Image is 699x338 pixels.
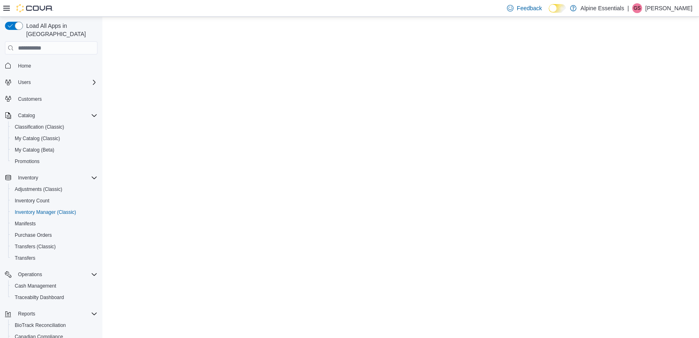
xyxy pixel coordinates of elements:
span: Inventory Manager (Classic) [15,209,76,216]
a: Home [15,61,34,71]
span: Transfers (Classic) [11,242,97,252]
span: BioTrack Reconciliation [15,322,66,329]
span: Inventory [18,175,38,181]
span: Inventory [15,173,97,183]
button: Users [15,77,34,87]
a: Classification (Classic) [11,122,68,132]
a: Purchase Orders [11,230,55,240]
span: Adjustments (Classic) [15,186,62,193]
span: Classification (Classic) [11,122,97,132]
span: Manifests [15,220,36,227]
button: Catalog [2,110,101,121]
button: Purchase Orders [8,229,101,241]
span: Transfers (Classic) [15,243,56,250]
button: Transfers [8,252,101,264]
a: Promotions [11,157,43,166]
span: Purchase Orders [15,232,52,238]
input: Dark Mode [549,4,566,13]
span: My Catalog (Classic) [11,134,97,143]
a: Transfers [11,253,38,263]
a: Manifests [11,219,39,229]
span: My Catalog (Beta) [11,145,97,155]
span: Transfers [15,255,35,261]
span: Catalog [18,112,35,119]
span: My Catalog (Beta) [15,147,54,153]
span: Traceabilty Dashboard [11,293,97,302]
span: Reports [15,309,97,319]
span: Catalog [15,111,97,120]
span: Adjustments (Classic) [11,184,97,194]
button: Adjustments (Classic) [8,184,101,195]
a: Traceabilty Dashboard [11,293,67,302]
button: My Catalog (Classic) [8,133,101,144]
button: Classification (Classic) [8,121,101,133]
span: GS [633,3,640,13]
span: Transfers [11,253,97,263]
button: Catalog [15,111,38,120]
img: Cova [16,4,53,12]
a: BioTrack Reconciliation [11,320,69,330]
button: Inventory Manager (Classic) [8,206,101,218]
span: BioTrack Reconciliation [11,320,97,330]
span: Home [18,63,31,69]
a: Customers [15,94,45,104]
span: Users [15,77,97,87]
button: Promotions [8,156,101,167]
button: My Catalog (Beta) [8,144,101,156]
button: Operations [2,269,101,280]
span: Cash Management [11,281,97,291]
a: Transfers (Classic) [11,242,59,252]
span: Traceabilty Dashboard [15,294,64,301]
a: My Catalog (Beta) [11,145,58,155]
span: Customers [18,96,42,102]
span: Customers [15,94,97,104]
span: Operations [15,270,97,279]
p: | [627,3,629,13]
span: Classification (Classic) [15,124,64,130]
span: Inventory Manager (Classic) [11,207,97,217]
span: Cash Management [15,283,56,289]
span: Promotions [15,158,40,165]
span: Inventory Count [15,197,50,204]
button: Traceabilty Dashboard [8,292,101,303]
span: Inventory Count [11,196,97,206]
span: Load All Apps in [GEOGRAPHIC_DATA] [23,22,97,38]
button: Operations [15,270,45,279]
button: Users [2,77,101,88]
div: George Sweet [632,3,642,13]
span: Purchase Orders [11,230,97,240]
p: [PERSON_NAME] [645,3,692,13]
button: Inventory [2,172,101,184]
span: Home [15,60,97,70]
a: Inventory Manager (Classic) [11,207,79,217]
button: Transfers (Classic) [8,241,101,252]
a: My Catalog (Classic) [11,134,63,143]
button: Reports [15,309,38,319]
button: Cash Management [8,280,101,292]
button: Inventory [15,173,41,183]
span: Reports [18,311,35,317]
a: Inventory Count [11,196,53,206]
p: Alpine Essentials [581,3,624,13]
a: Adjustments (Classic) [11,184,66,194]
a: Cash Management [11,281,59,291]
span: Operations [18,271,42,278]
button: BioTrack Reconciliation [8,320,101,331]
button: Reports [2,308,101,320]
button: Inventory Count [8,195,101,206]
span: Users [18,79,31,86]
button: Manifests [8,218,101,229]
span: Feedback [517,4,542,12]
span: Promotions [11,157,97,166]
button: Home [2,59,101,71]
button: Customers [2,93,101,105]
span: Manifests [11,219,97,229]
span: My Catalog (Classic) [15,135,60,142]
